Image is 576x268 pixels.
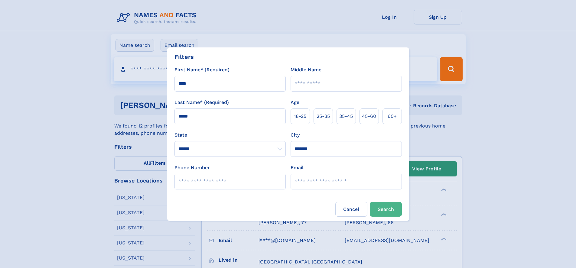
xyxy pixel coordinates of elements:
[294,113,306,120] span: 18‑25
[362,113,376,120] span: 45‑60
[291,164,304,171] label: Email
[388,113,397,120] span: 60+
[291,99,299,106] label: Age
[174,66,229,73] label: First Name* (Required)
[370,202,402,217] button: Search
[174,131,286,139] label: State
[339,113,353,120] span: 35‑45
[317,113,330,120] span: 25‑35
[335,202,367,217] label: Cancel
[291,66,321,73] label: Middle Name
[174,99,229,106] label: Last Name* (Required)
[174,164,210,171] label: Phone Number
[291,131,300,139] label: City
[174,52,194,61] div: Filters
